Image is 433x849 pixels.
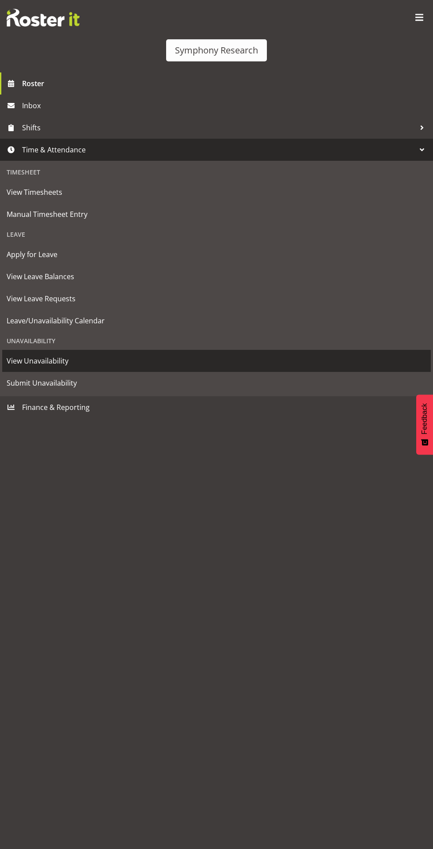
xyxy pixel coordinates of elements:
[7,9,80,27] img: Rosterit website logo
[421,403,429,434] span: Feedback
[2,203,431,225] a: Manual Timesheet Entry
[175,44,258,57] div: Symphony Research
[7,248,426,261] span: Apply for Leave
[2,225,431,243] div: Leave
[416,394,433,455] button: Feedback - Show survey
[2,310,431,332] a: Leave/Unavailability Calendar
[22,77,429,90] span: Roster
[7,354,426,368] span: View Unavailability
[22,99,429,112] span: Inbox
[2,181,431,203] a: View Timesheets
[7,292,426,305] span: View Leave Requests
[7,314,426,327] span: Leave/Unavailability Calendar
[7,208,426,221] span: Manual Timesheet Entry
[22,143,415,156] span: Time & Attendance
[2,163,431,181] div: Timesheet
[7,186,426,199] span: View Timesheets
[22,121,415,134] span: Shifts
[7,270,426,283] span: View Leave Balances
[2,372,431,394] a: Submit Unavailability
[22,401,415,414] span: Finance & Reporting
[2,332,431,350] div: Unavailability
[2,350,431,372] a: View Unavailability
[2,243,431,265] a: Apply for Leave
[7,376,426,390] span: Submit Unavailability
[2,265,431,288] a: View Leave Balances
[2,288,431,310] a: View Leave Requests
